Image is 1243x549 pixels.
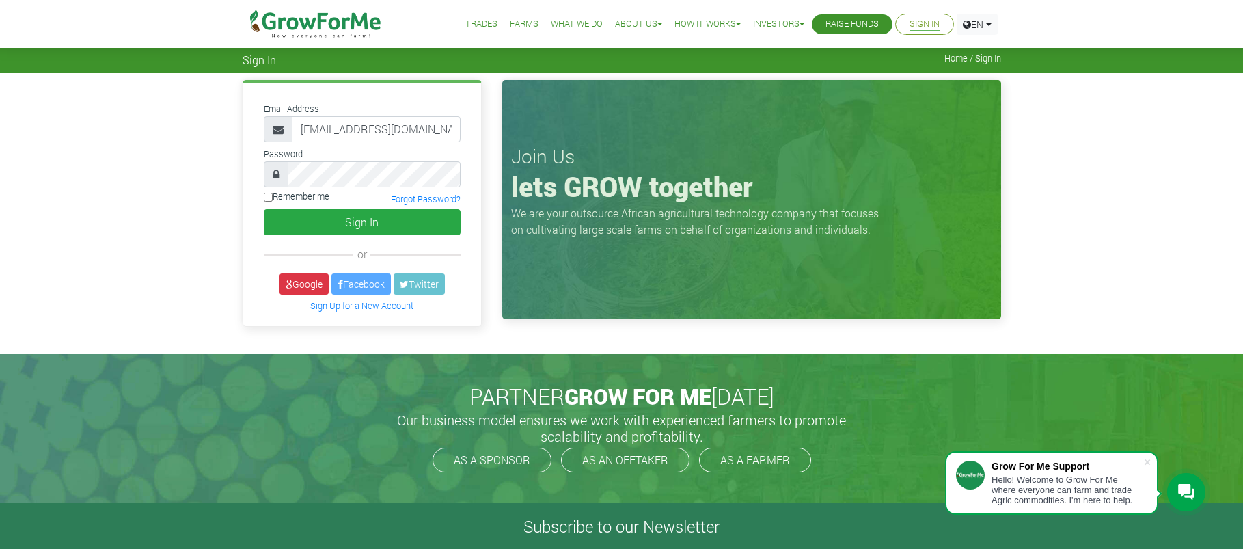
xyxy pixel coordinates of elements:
button: Sign In [264,209,461,235]
a: AS A SPONSOR [433,448,551,472]
a: Trades [465,17,497,31]
a: What We Do [551,17,603,31]
a: Sign In [910,17,940,31]
a: AS AN OFFTAKER [561,448,689,472]
a: EN [957,14,998,35]
h2: PARTNER [DATE] [248,384,996,410]
a: Sign Up for a New Account [310,300,413,311]
a: About Us [615,17,662,31]
a: How it Works [674,17,741,31]
label: Remember me [264,190,329,203]
a: Investors [753,17,804,31]
label: Email Address: [264,103,321,116]
a: Farms [510,17,538,31]
div: Hello! Welcome to Grow For Me where everyone can farm and trade Agric commodities. I'm here to help. [992,474,1143,505]
input: Remember me [264,193,273,202]
a: Google [279,273,329,295]
a: Forgot Password? [391,193,461,204]
a: AS A FARMER [699,448,811,472]
p: We are your outsource African agricultural technology company that focuses on cultivating large s... [511,205,887,238]
h3: Join Us [511,145,992,168]
div: Grow For Me Support [992,461,1143,472]
span: GROW FOR ME [564,381,711,411]
input: Email Address [292,116,461,142]
h1: lets GROW together [511,170,992,203]
label: Password: [264,148,305,161]
div: or [264,246,461,263]
a: Raise Funds [825,17,879,31]
span: Sign In [243,53,276,66]
span: Home / Sign In [944,53,1001,64]
h4: Subscribe to our Newsletter [17,517,1226,537]
h5: Our business model ensures we work with experienced farmers to promote scalability and profitabil... [383,412,861,444]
